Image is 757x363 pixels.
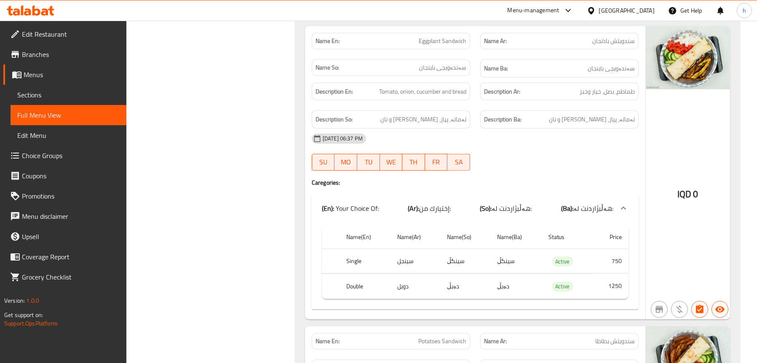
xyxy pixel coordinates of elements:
button: WE [380,154,403,171]
strong: Name En: [316,337,340,346]
span: Eggplant Sandwich [419,37,466,46]
span: هەڵبژاردنت لە: [573,202,613,215]
th: Double [340,274,391,299]
button: Not branch specific item [651,301,668,318]
span: إختيارك من: [419,202,451,215]
span: هەڵبژاردنت لە: [492,202,532,215]
span: سەندەویچی باینجان [588,63,635,74]
strong: Name Ar: [484,37,507,46]
td: دەبڵ [440,274,491,299]
span: Active [552,282,573,291]
button: TH [402,154,425,171]
span: Upsell [22,231,120,242]
strong: Description So: [316,114,353,125]
a: Promotions [3,186,126,206]
strong: Name Ba: [484,63,508,74]
span: Menu disclaimer [22,211,120,221]
span: Coverage Report [22,252,120,262]
button: Has choices [691,301,708,318]
button: Purchased item [671,301,688,318]
button: SU [312,154,334,171]
span: Sections [17,90,120,100]
strong: Name So: [316,63,339,72]
span: WE [383,156,399,168]
th: Single [340,249,391,274]
button: MO [334,154,357,171]
div: Active [552,256,573,266]
span: تەماتە، پیاز، خەیار و نان [549,114,635,125]
th: Name(Ba) [491,225,542,249]
b: (Ar): [408,202,419,215]
th: Name(Ar) [391,225,440,249]
span: سندويتش باذنجان [592,37,635,46]
a: Menu disclaimer [3,206,126,226]
strong: Description Ba: [484,114,522,125]
td: دوبل [391,274,440,299]
th: Name(En) [340,225,391,249]
div: [GEOGRAPHIC_DATA] [599,6,655,15]
p: Your Choice Of: [322,203,379,213]
span: MO [338,156,354,168]
span: SA [451,156,467,168]
span: [DATE] 06:37 PM [319,134,366,143]
span: Tomato, onion, cucumber and bread [379,86,466,97]
th: Status [542,225,593,249]
span: Full Menu View [17,110,120,120]
a: Upsell [3,226,126,247]
a: Grocery Checklist [3,267,126,287]
span: Branches [22,49,120,59]
button: Available [712,301,728,318]
a: Edit Menu [11,125,126,145]
span: Version: [4,295,25,306]
td: سينجل [391,249,440,274]
span: Menus [24,70,120,80]
strong: Name Ar: [484,337,507,346]
button: FR [425,154,448,171]
th: Name(So) [440,225,491,249]
table: choices table [322,225,629,299]
span: Get support on: [4,309,43,320]
a: Coupons [3,166,126,186]
b: (Ba): [561,202,573,215]
span: Active [552,257,573,266]
span: Choice Groups [22,151,120,161]
a: Full Menu View [11,105,126,125]
div: (En): Your Choice Of:(Ar):إختيارك من:(So):هەڵبژاردنت لە:(Ba):هەڵبژاردنت لە: [312,195,639,222]
span: سەندەویچی باینجان [419,63,466,72]
a: Branches [3,44,126,65]
span: SU [316,156,331,168]
span: Grocery Checklist [22,272,120,282]
h4: Caregories: [312,178,639,187]
a: Choice Groups [3,145,126,166]
span: 1.0.0 [26,295,39,306]
div: Menu-management [508,5,559,16]
td: سینگڵ [491,249,542,274]
span: طماطم، بصل، خيار وخبز [580,86,635,97]
b: (En): [322,202,334,215]
strong: Name En: [316,37,340,46]
span: IQD [677,186,691,202]
td: دەبڵ [491,274,542,299]
img: Cheshtkhanay_Mama_Shera_E638909664372045943.jpg [646,26,730,89]
span: Promotions [22,191,120,201]
span: Edit Menu [17,130,120,140]
span: Edit Restaurant [22,29,120,39]
a: Menus [3,65,126,85]
span: h [743,6,746,15]
span: TU [361,156,377,168]
span: سندويتش بطاطا [595,337,635,346]
a: Sections [11,85,126,105]
a: Coverage Report [3,247,126,267]
b: (So): [480,202,492,215]
td: 1250 [593,274,629,299]
span: 0 [693,186,698,202]
span: تەماتە، پیاز، خەیار و نان [380,114,466,125]
span: Potatoes Sandwich [418,337,466,346]
strong: Description En: [316,86,353,97]
span: Coupons [22,171,120,181]
strong: Description Ar: [484,86,520,97]
button: TU [357,154,380,171]
td: 750 [593,249,629,274]
td: سینگڵ [440,249,491,274]
span: FR [428,156,444,168]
